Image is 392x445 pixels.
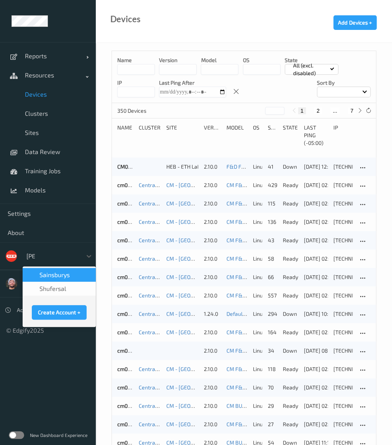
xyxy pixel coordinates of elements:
button: 1 [298,107,306,114]
button: Add Devices + [333,15,377,30]
a: Central Market Trial [139,310,187,317]
p: ready [282,292,299,299]
p: linux [253,181,262,189]
p: ready [282,365,299,373]
a: cm0191bizedg47 [117,200,157,207]
div: [DATE] 02:27:39 [304,200,328,207]
p: ready [282,328,299,336]
a: cm0191bizedg41 [117,310,157,317]
p: ready [282,273,299,281]
div: 2.10.0 [203,420,221,428]
div: Devices [110,15,141,23]
div: 429 [267,181,277,189]
p: linux [253,236,262,244]
p: Sort by [317,79,371,87]
a: CM BULK v1.9 [DATE] 10:10 Auto Save [226,402,315,409]
p: Name [117,56,155,64]
div: 557 [267,292,277,299]
a: CM - [GEOGRAPHIC_DATA] [166,255,229,262]
div: Cluster [139,124,161,147]
a: CM F&V v3 [DATE] 08:27 Auto Save [226,200,311,207]
a: CM F&V v3 [DATE] 08:27 Auto Save [226,384,311,391]
a: cm0191bizedg14 [117,274,157,280]
p: ready [282,420,299,428]
div: [DATE] 10:48:27 [304,310,328,318]
a: CM - [GEOGRAPHIC_DATA] [166,237,229,243]
div: State [282,124,299,147]
a: CM F&V v3 [DATE] 08:27 Auto Save [226,292,311,299]
div: 58 [267,255,277,263]
a: Central Market Trial [139,200,187,207]
div: 2.10.0 [203,236,221,244]
p: ready [282,402,299,410]
div: [DATE] 02:27:20 [304,402,328,410]
div: Name [117,124,133,147]
div: [DATE] 02:27:07 [304,420,328,428]
p: ready [282,218,299,226]
p: ready [282,255,299,263]
a: CM - [GEOGRAPHIC_DATA] [166,218,229,225]
div: Site [166,124,198,147]
a: cm0191bizedg40 [117,384,158,391]
p: linux [253,384,262,391]
div: [TECHNICAL_ID] [333,402,353,410]
p: ready [282,236,299,244]
a: Central Market Trial [139,237,187,243]
a: Central Market Trial [139,366,187,372]
p: 350 Devices [117,107,175,115]
div: [DATE] 02:27:18 [304,328,328,336]
div: [DATE] 02:27:14 [304,384,328,391]
div: 29 [267,402,277,410]
div: 2.10.0 [203,292,221,299]
div: 115 [267,200,277,207]
a: CM - [GEOGRAPHIC_DATA] [166,310,229,317]
a: Central Market Trial [139,292,187,299]
div: [DATE] 02:27:10 [304,255,328,263]
a: CM F&V v3 [DATE] 08:27 Auto Save [226,366,311,372]
a: Central Market Trial [139,218,187,225]
div: [TECHNICAL_ID] [333,273,353,281]
a: Default Model 1.10 [226,310,271,317]
a: Central Market Trial [139,274,187,280]
a: cm0191bizedg70 [117,421,157,427]
div: [DATE] 02:27:49 [304,273,328,281]
a: cm0191bizedg11 [117,237,156,243]
div: 2.10.0 [203,328,221,336]
div: 2.10.0 [203,163,221,171]
div: [TECHNICAL_ID] [333,181,353,189]
p: ready [282,384,299,391]
p: linux [253,218,262,226]
div: Last Ping (-05:00) [304,124,328,147]
p: version [159,56,197,64]
p: down [282,163,299,171]
div: 66 [267,273,277,281]
p: linux [253,328,262,336]
div: 2.10.0 [203,181,221,189]
div: [TECHNICAL_ID] [333,200,353,207]
a: CM F&V v3 [DATE] 08:27 Auto Save [226,255,311,262]
p: All (excl. disabled) [290,62,330,77]
div: [TECHNICAL_ID] [333,328,353,336]
div: [TECHNICAL_ID] [333,384,353,391]
div: 164 [267,328,277,336]
p: IP [117,79,155,87]
p: linux [253,200,262,207]
a: CM F&V v3 [DATE] 08:27 Auto Save [226,421,311,427]
div: 27 [267,420,277,428]
a: cm0191bizedg57 [117,347,157,354]
div: [DATE] 02:27:36 [304,181,328,189]
div: 294 [267,310,277,318]
div: [DATE] 08:36:15 [304,347,328,355]
div: [TECHNICAL_ID] [333,218,353,226]
button: 7 [348,107,356,114]
div: Samples [267,124,277,147]
div: [TECHNICAL_ID] [333,236,353,244]
div: 2.10.0 [203,255,221,263]
div: 2.10.0 [203,200,221,207]
p: linux [253,310,262,318]
a: cm0191bizedg13 [117,218,157,225]
a: CM - [GEOGRAPHIC_DATA] [166,329,229,335]
a: CM - [GEOGRAPHIC_DATA] [166,274,229,280]
div: 70 [267,384,277,391]
div: 43 [267,236,277,244]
